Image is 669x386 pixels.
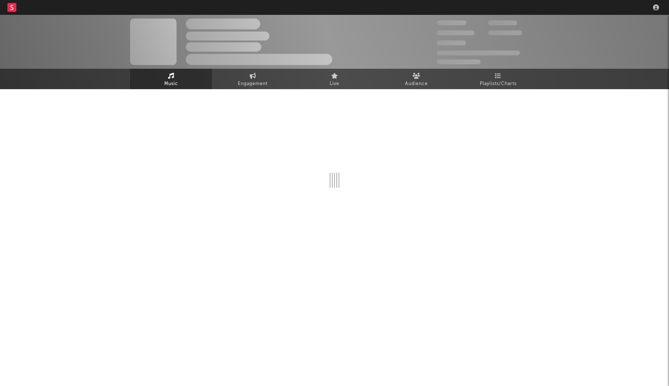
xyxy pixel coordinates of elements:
span: 50,000,000 Monthly Listeners [437,51,520,55]
span: 50,000,000 [437,30,475,35]
a: Live [294,69,375,89]
span: 1,000,000 [488,30,522,35]
a: Playlists/Charts [457,69,539,89]
span: Jump Score: 85.0 [437,59,481,64]
span: Live [330,80,339,88]
span: 100,000 [437,40,466,45]
span: 100,000 [488,20,517,25]
span: Playlists/Charts [480,80,517,88]
a: Music [130,69,212,89]
span: 300,000 [437,20,466,25]
a: Audience [375,69,457,89]
a: Engagement [212,69,294,89]
span: Audience [405,80,428,88]
span: Music [164,80,178,88]
span: Engagement [238,80,268,88]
